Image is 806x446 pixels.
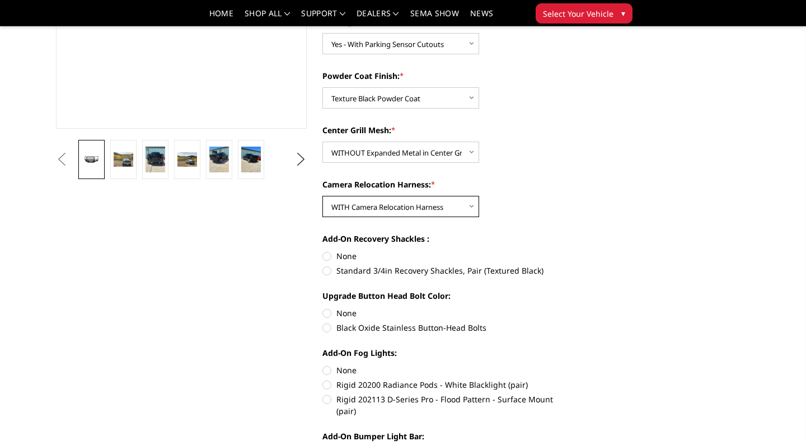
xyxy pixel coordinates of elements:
a: Dealers [357,10,399,26]
label: None [322,250,573,262]
button: Next [292,151,309,168]
label: None [322,307,573,319]
a: SEMA Show [410,10,459,26]
button: Previous [53,151,70,168]
label: Black Oxide Stainless Button-Head Bolts [322,322,573,334]
label: Rigid 202113 D-Series Pro - Flood Pattern - Surface Mount (pair) [322,393,573,417]
img: 2024-2025 GMC 2500-3500 - Freedom Series - Extreme Front Bumper [146,147,165,173]
a: Support [301,10,345,26]
label: Powder Coat Finish: [322,70,573,82]
a: Home [209,10,233,26]
img: 2024-2025 GMC 2500-3500 - Freedom Series - Extreme Front Bumper [241,147,261,173]
img: 2024-2025 GMC 2500-3500 - Freedom Series - Extreme Front Bumper [114,152,133,167]
label: Camera Relocation Harness: [322,179,573,190]
img: 2024-2025 GMC 2500-3500 - Freedom Series - Extreme Front Bumper [177,152,197,167]
label: Add-On Bumper Light Bar: [322,430,573,442]
label: Add-On Recovery Shackles : [322,233,573,245]
label: Center Grill Mesh: [322,124,573,136]
iframe: Chat Widget [750,392,806,446]
span: Select Your Vehicle [543,8,613,20]
img: 2024-2025 GMC 2500-3500 - Freedom Series - Extreme Front Bumper [209,147,229,173]
label: None [322,364,573,376]
a: shop all [245,10,290,26]
span: ▾ [621,7,625,19]
label: Upgrade Button Head Bolt Color: [322,290,573,302]
a: News [470,10,493,26]
label: Standard 3/4in Recovery Shackles, Pair (Textured Black) [322,265,573,276]
label: Rigid 20200 Radiance Pods - White Blacklight (pair) [322,379,573,391]
button: Select Your Vehicle [536,3,632,24]
label: Add-On Fog Lights: [322,347,573,359]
